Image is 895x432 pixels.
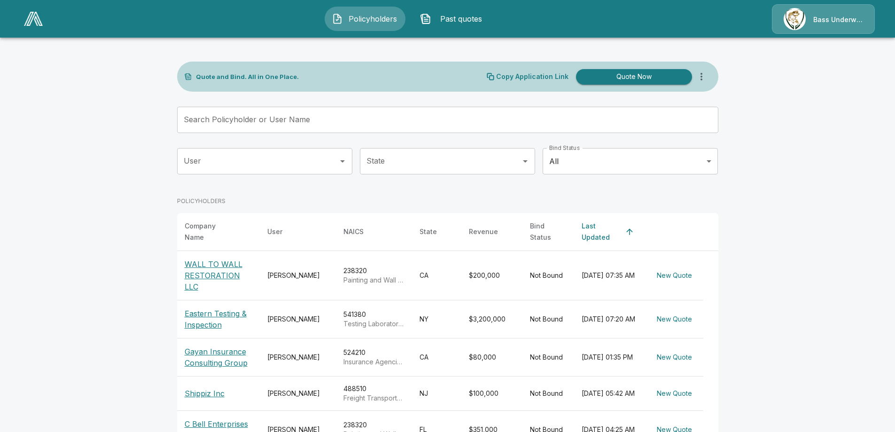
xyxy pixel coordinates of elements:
[343,266,405,285] div: 238320
[692,67,711,86] button: more
[412,338,461,377] td: CA
[185,308,252,330] p: Eastern Testing & Inspection
[522,213,574,251] th: Bind Status
[653,267,696,284] button: New Quote
[412,251,461,300] td: CA
[336,155,349,168] button: Open
[574,251,646,300] td: [DATE] 07:35 AM
[420,13,431,24] img: Past quotes Icon
[435,13,487,24] span: Past quotes
[185,259,252,292] p: WALL TO WALL RESTORATION LLC
[412,377,461,411] td: NJ
[347,13,398,24] span: Policyholders
[461,251,522,300] td: $200,000
[576,69,692,85] button: Quote Now
[267,353,328,362] div: [PERSON_NAME]
[420,226,437,237] div: State
[185,346,252,369] p: Gayan Insurance Consulting Group
[519,155,532,168] button: Open
[653,311,696,328] button: New Quote
[185,220,235,243] div: Company Name
[343,393,405,403] p: Freight Transportation Arrangement
[549,144,580,152] label: Bind Status
[461,377,522,411] td: $100,000
[582,220,621,243] div: Last Updated
[572,69,692,85] a: Quote Now
[267,389,328,398] div: [PERSON_NAME]
[413,7,494,31] button: Past quotes IconPast quotes
[343,226,364,237] div: NAICS
[574,338,646,377] td: [DATE] 01:35 PM
[522,338,574,377] td: Not Bound
[543,148,718,174] div: All
[412,300,461,338] td: NY
[469,226,498,237] div: Revenue
[196,74,299,80] p: Quote and Bind. All in One Place.
[343,319,405,329] p: Testing Laboratories and Services
[267,314,328,324] div: [PERSON_NAME]
[267,271,328,280] div: [PERSON_NAME]
[574,377,646,411] td: [DATE] 05:42 AM
[461,338,522,377] td: $80,000
[653,349,696,366] button: New Quote
[343,348,405,367] div: 524210
[574,300,646,338] td: [DATE] 07:20 AM
[343,384,405,403] div: 488510
[343,357,405,367] p: Insurance Agencies and Brokerages
[522,251,574,300] td: Not Bound
[496,73,568,80] p: Copy Application Link
[267,226,282,237] div: User
[343,310,405,329] div: 541380
[343,275,405,285] p: Painting and Wall Covering Contractors
[522,300,574,338] td: Not Bound
[325,7,405,31] button: Policyholders IconPolicyholders
[653,385,696,402] button: New Quote
[461,300,522,338] td: $3,200,000
[177,197,226,205] p: POLICYHOLDERS
[24,12,43,26] img: AA Logo
[522,377,574,411] td: Not Bound
[185,388,225,399] p: Shippiz Inc
[332,13,343,24] img: Policyholders Icon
